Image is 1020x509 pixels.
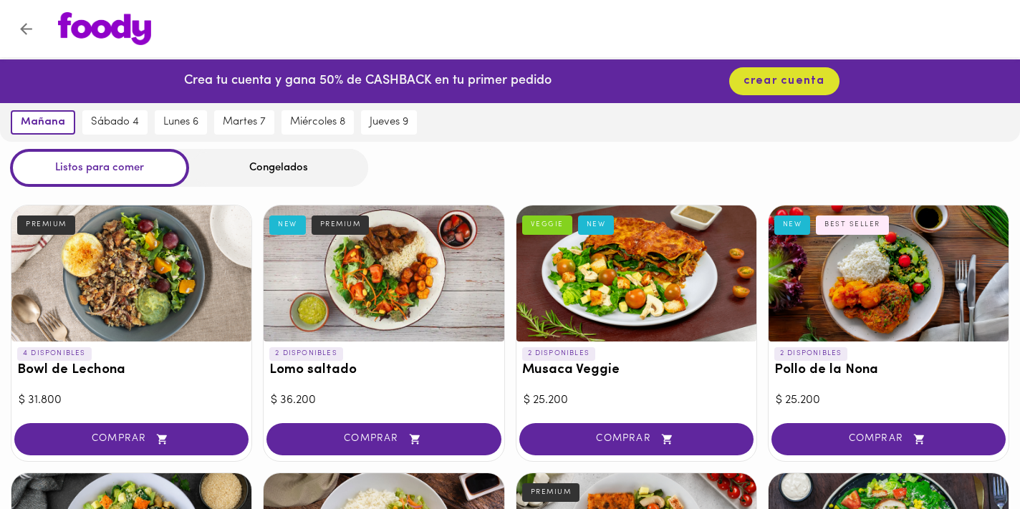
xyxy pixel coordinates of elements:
[9,11,44,47] button: Volver
[522,215,572,234] div: VEGGIE
[269,347,343,360] p: 2 DISPONIBLES
[537,433,736,445] span: COMPRAR
[264,205,504,341] div: Lomo saltado
[11,110,75,135] button: mañana
[271,392,496,409] div: $ 36.200
[189,149,368,187] div: Congelados
[214,110,274,135] button: martes 7
[771,423,1006,455] button: COMPRAR
[17,215,75,234] div: PREMIUM
[163,116,198,129] span: lunes 6
[769,205,1009,341] div: Pollo de la Nona
[312,215,370,234] div: PREMIUM
[744,74,825,88] span: crear cuenta
[14,423,249,455] button: COMPRAR
[578,215,615,234] div: NEW
[269,363,498,378] h3: Lomo saltado
[58,12,151,45] img: logo.png
[32,433,231,445] span: COMPRAR
[184,72,552,91] p: Crea tu cuenta y gana 50% de CASHBACK en tu primer pedido
[223,116,266,129] span: martes 7
[776,392,1001,409] div: $ 25.200
[522,347,596,360] p: 2 DISPONIBLES
[10,149,189,187] div: Listos para comer
[774,215,811,234] div: NEW
[516,205,756,341] div: Musaca Veggie
[269,215,306,234] div: NEW
[524,392,749,409] div: $ 25.200
[282,110,354,135] button: miércoles 8
[729,67,839,95] button: crear cuenta
[19,392,244,409] div: $ 31.800
[17,347,92,360] p: 4 DISPONIBLES
[774,347,848,360] p: 2 DISPONIBLES
[816,215,889,234] div: BEST SELLER
[82,110,148,135] button: sábado 4
[155,110,207,135] button: lunes 6
[522,363,751,378] h3: Musaca Veggie
[789,433,988,445] span: COMPRAR
[522,483,580,502] div: PREMIUM
[290,116,345,129] span: miércoles 8
[361,110,417,135] button: jueves 9
[91,116,139,129] span: sábado 4
[284,433,483,445] span: COMPRAR
[17,363,246,378] h3: Bowl de Lechona
[370,116,408,129] span: jueves 9
[21,116,65,129] span: mañana
[774,363,1003,378] h3: Pollo de la Nona
[519,423,754,455] button: COMPRAR
[11,205,251,341] div: Bowl de Lechona
[937,426,1006,495] iframe: Messagebird Livechat Widget
[266,423,501,455] button: COMPRAR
